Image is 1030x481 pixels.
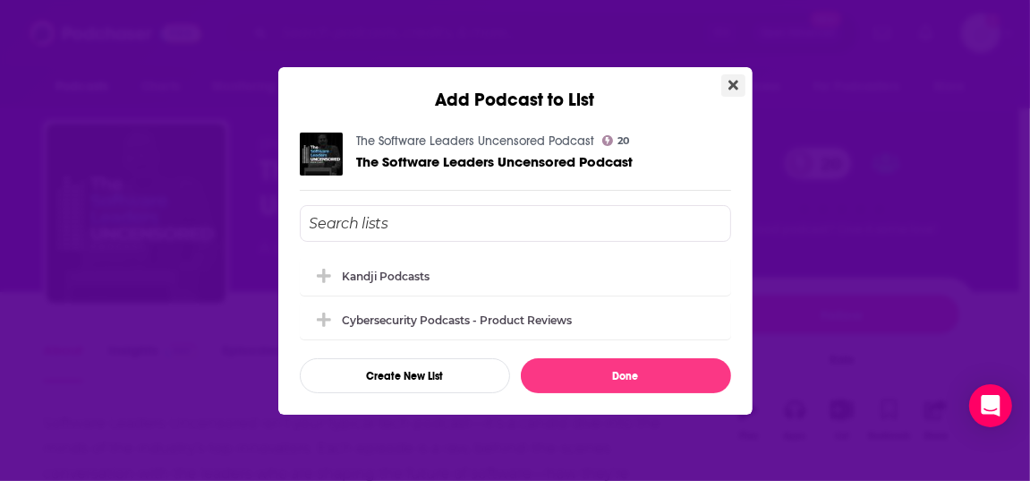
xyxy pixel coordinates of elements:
div: Kandji Podcasts [343,270,430,283]
div: Cybersecurity Podcasts - Product Reviews [343,314,573,327]
a: 20 [602,135,630,146]
input: Search lists [300,205,731,242]
div: Kandji Podcasts [300,256,731,296]
a: The Software Leaders Uncensored Podcast [357,154,634,169]
div: Add Podcast to List [278,67,753,111]
div: Add Podcast To List [300,205,731,393]
button: Done [521,358,731,393]
span: The Software Leaders Uncensored Podcast [357,153,634,170]
a: The Software Leaders Uncensored Podcast [357,133,595,149]
span: 20 [617,137,629,145]
button: Close [721,74,745,97]
button: Create New List [300,358,510,393]
img: The Software Leaders Uncensored Podcast [300,133,343,176]
div: Cybersecurity Podcasts - Product Reviews [300,300,731,339]
div: Open Intercom Messenger [969,384,1012,427]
